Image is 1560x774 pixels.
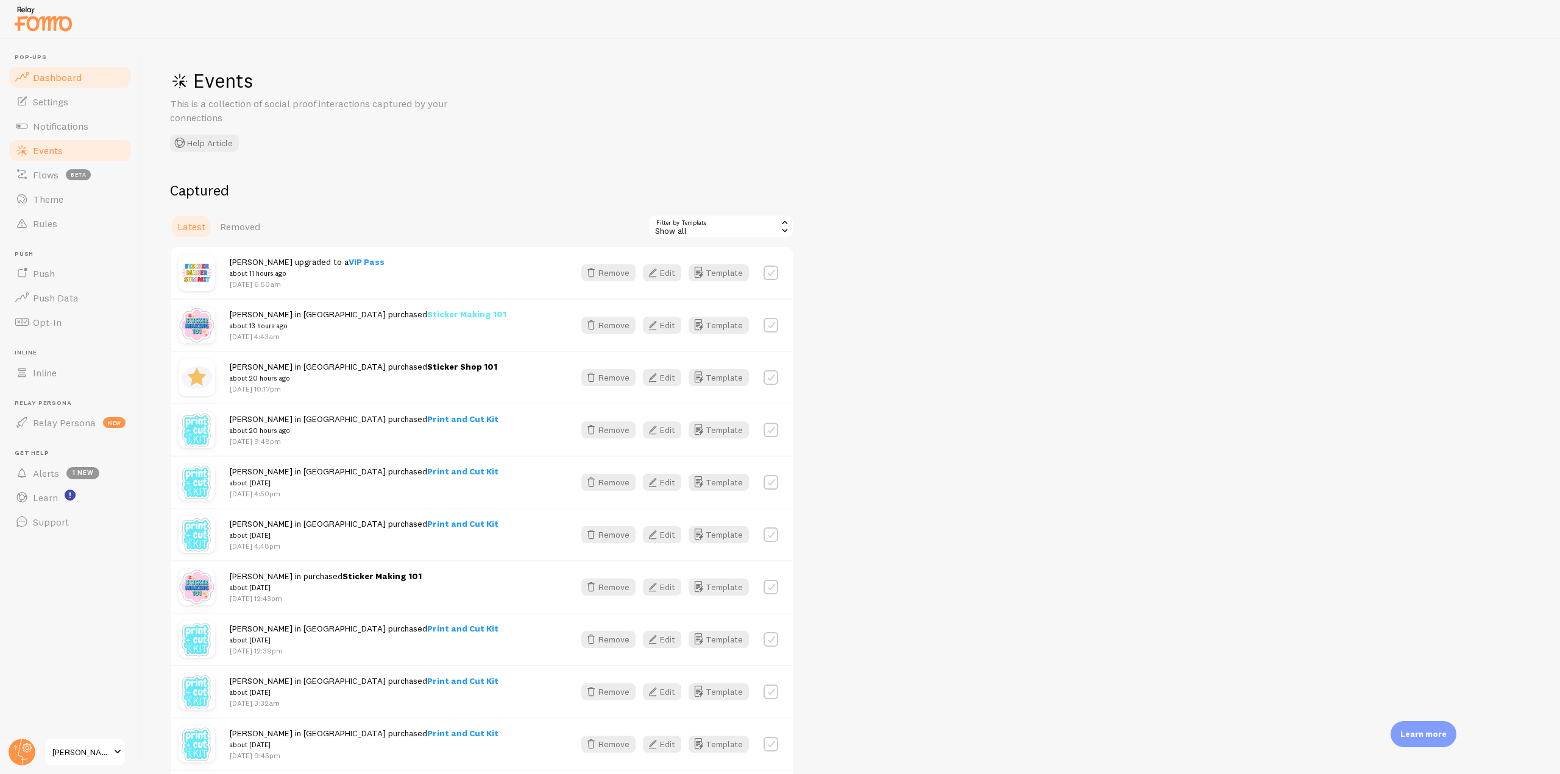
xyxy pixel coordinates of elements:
small: about 20 hours ago [230,425,498,436]
a: Edit [643,579,689,596]
span: [PERSON_NAME] in [GEOGRAPHIC_DATA] purchased [230,361,497,384]
button: Template [689,264,749,281]
button: Edit [643,264,681,281]
button: Remove [581,579,636,596]
strong: Print and Cut Kit [427,675,498,686]
strong: Sticker Shop 101 [427,361,497,372]
small: about 20 hours ago [230,373,497,384]
strong: Sticker Making 101 [342,571,422,582]
img: CA4M6D9mSq2c9o7mQ2gD [179,464,215,501]
span: beta [66,169,91,180]
span: [PERSON_NAME] [52,745,110,759]
a: Rules [7,211,133,236]
img: 0RZrvTkR1efohVfu12QR [179,307,215,343]
button: Remove [581,317,636,334]
button: Template [689,683,749,700]
button: Edit [643,683,681,700]
button: Help Article [170,135,239,152]
p: [DATE] 9:48pm [230,436,498,446]
button: Template [689,736,749,753]
img: CA4M6D9mSq2c9o7mQ2gD [179,674,215,710]
a: Opt-In [7,310,133,334]
span: [PERSON_NAME] in [GEOGRAPHIC_DATA] purchased [230,466,498,488]
img: CA4M6D9mSq2c9o7mQ2gD [179,621,215,658]
button: Edit [643,369,681,386]
button: Edit [643,421,681,438]
p: [DATE] 4:43am [230,331,506,342]
a: Edit [643,264,689,281]
small: about [DATE] [230,530,498,541]
span: Removed [220,220,260,233]
span: Inline [15,349,133,357]
span: Theme [33,193,63,205]
small: about [DATE] [230,635,498,646]
a: Template [689,369,749,386]
span: Get Help [15,449,133,457]
a: Learn [7,485,133,510]
button: Template [689,317,749,334]
span: Push [33,267,55,280]
span: Alerts [33,467,59,479]
img: CA4M6D9mSq2c9o7mQ2gD [179,726,215,762]
p: [DATE] 12:39pm [230,646,498,656]
span: [PERSON_NAME] in [GEOGRAPHIC_DATA] purchased [230,675,498,698]
span: [PERSON_NAME] in [GEOGRAPHIC_DATA] purchased [230,413,498,436]
a: Notifications [7,114,133,138]
button: Remove [581,421,636,438]
button: Remove [581,736,636,753]
span: [PERSON_NAME] in [GEOGRAPHIC_DATA] purchased [230,309,506,331]
span: Inline [33,367,57,379]
p: [DATE] 3:32am [230,698,498,708]
button: Edit [643,631,681,648]
button: Template [689,474,749,491]
button: Edit [643,579,681,596]
span: Dashboard [33,71,82,83]
a: Settings [7,90,133,114]
a: Alerts 1 new [7,461,133,485]
a: Edit [643,474,689,491]
a: Edit [643,526,689,543]
button: Edit [643,736,681,753]
p: This is a collection of social proof interactions captured by your connections [170,97,463,125]
span: Support [33,516,69,528]
span: [PERSON_NAME] upgraded to a [230,256,385,279]
span: Push [15,250,133,258]
small: about [DATE] [230,739,498,750]
strong: Print and Cut Kit [427,623,498,634]
a: Edit [643,421,689,438]
a: Latest [170,214,213,239]
small: about [DATE] [230,687,498,698]
p: [DATE] 4:48pm [230,541,498,551]
span: new [103,417,126,428]
span: Pop-ups [15,54,133,62]
a: Edit [643,736,689,753]
strong: VIP Pass [349,256,385,267]
small: about [DATE] [230,582,422,593]
span: Flows [33,169,58,181]
a: Support [7,510,133,534]
span: Rules [33,217,57,230]
a: Template [689,526,749,543]
small: about 11 hours ago [230,268,385,279]
h2: Captured [170,181,794,200]
a: Inline [7,361,133,385]
span: [PERSON_NAME] in [GEOGRAPHIC_DATA] purchased [230,623,498,646]
button: Template [689,631,749,648]
p: [DATE] 9:45pm [230,750,498,761]
a: Dashboard [7,65,133,90]
button: Template [689,421,749,438]
img: CA4M6D9mSq2c9o7mQ2gD [179,412,215,448]
span: Relay Persona [33,417,96,429]
button: Edit [643,317,681,334]
small: about [DATE] [230,477,498,488]
button: Template [689,579,749,596]
strong: Print and Cut Kit [427,728,498,739]
a: Edit [643,631,689,648]
button: Remove [581,264,636,281]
